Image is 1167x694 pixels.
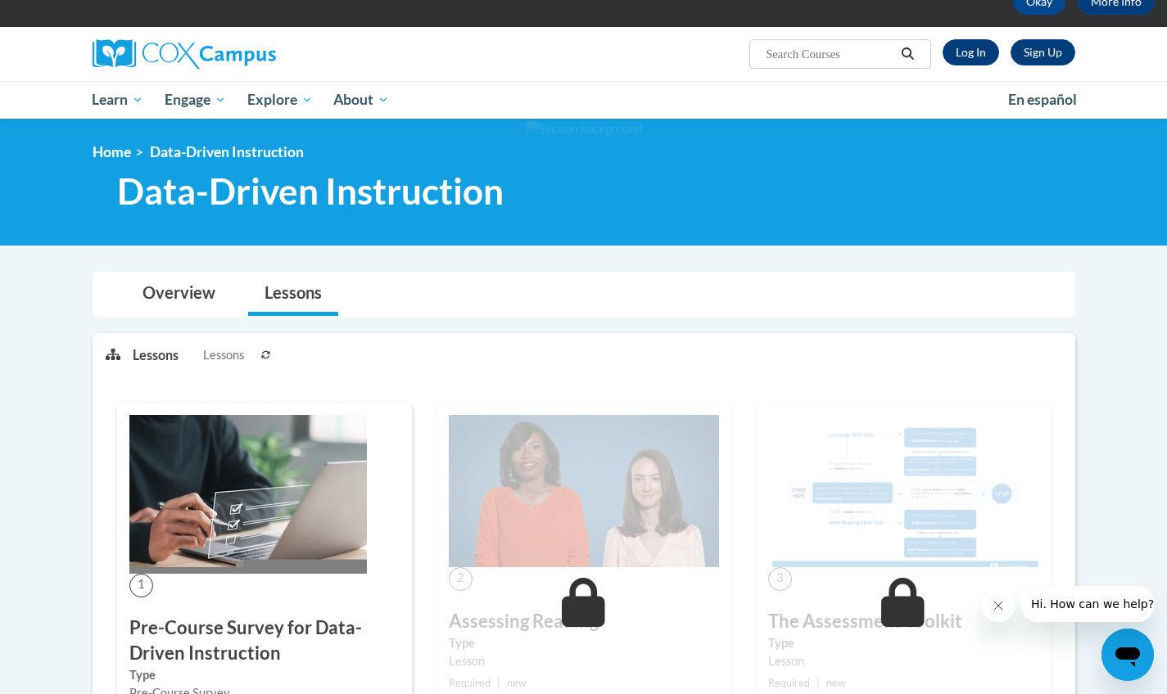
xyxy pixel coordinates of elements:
span: En español [1008,91,1077,108]
button: Search [895,44,920,64]
span: | [816,677,820,689]
a: Log In [943,39,999,65]
span: Lessons [203,346,244,364]
span: Learn [92,90,143,110]
a: Lessons [248,273,338,316]
span: 3 [768,567,792,591]
a: Explore [237,81,323,119]
div: Main menu [68,81,1100,119]
iframe: Button to launch messaging window [1101,629,1154,681]
span: Explore [247,90,313,110]
label: Type [449,634,719,652]
img: Course Image [768,415,1038,567]
span: Required [449,677,491,689]
img: Section background [526,120,642,138]
span: 2 [449,567,473,591]
h3: The Assessment Toolkit [768,609,1038,634]
a: About [323,81,400,119]
a: Cox Campus [93,39,404,69]
a: Engage [154,81,237,119]
img: Course Image [129,415,367,574]
span: Engage [165,90,226,110]
h3: Pre-Course Survey for Data-Driven Instruction [129,615,400,666]
iframe: Close message [982,589,1015,622]
a: Home [93,143,131,160]
h3: Assessing Reading [449,609,719,634]
iframe: Message from company [1021,586,1154,622]
span: Required [768,677,810,689]
span: 1 [129,574,153,597]
div: Lesson [449,652,719,670]
span: new [507,677,527,689]
span: | [497,677,500,689]
label: Type [129,666,400,684]
a: En español [997,83,1088,117]
span: new [826,677,846,689]
img: Course Image [449,415,719,567]
p: Lessons [133,346,179,364]
a: Overview [126,273,232,316]
span: Data-Driven Instruction [117,169,504,213]
input: Search Courses [764,44,895,64]
div: Lesson [768,652,1038,670]
a: Learn [82,81,155,119]
span: Data-Driven Instruction [150,143,304,160]
img: Cox Campus [93,39,276,69]
a: Register [1011,39,1075,65]
span: About [333,90,389,110]
label: Type [768,634,1038,652]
